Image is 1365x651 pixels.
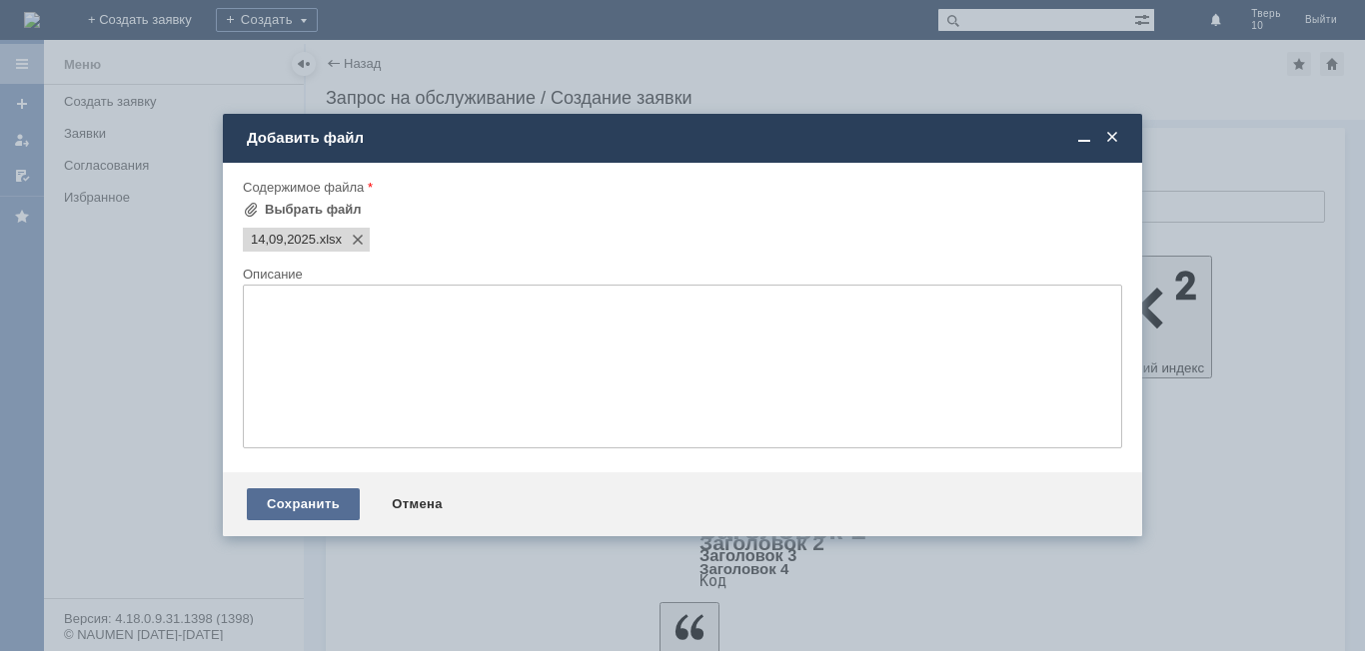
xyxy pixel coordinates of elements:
[316,232,342,248] span: 14,09,2025.xlsx
[251,232,316,248] span: 14,09,2025.xlsx
[8,8,292,24] div: Здравтвуйте, удалите оч
[1102,129,1122,147] span: Закрыть
[243,181,1118,194] div: Содержимое файла
[265,202,362,218] div: Выбрать файл
[247,129,1122,147] div: Добавить файл
[1074,129,1094,147] span: Свернуть (Ctrl + M)
[243,268,1118,281] div: Описание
